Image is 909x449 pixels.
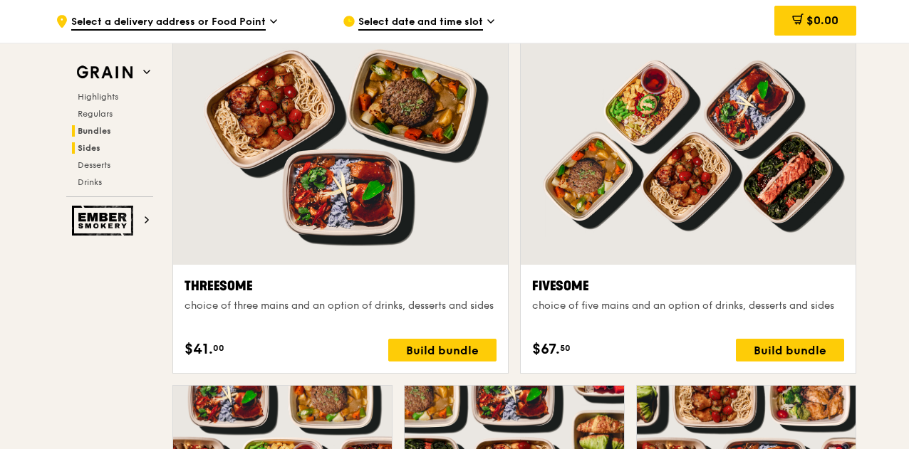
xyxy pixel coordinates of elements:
[78,160,110,170] span: Desserts
[560,342,571,354] span: 50
[358,15,483,31] span: Select date and time slot
[185,299,497,313] div: choice of three mains and an option of drinks, desserts and sides
[806,14,838,27] span: $0.00
[185,339,213,360] span: $41.
[388,339,497,361] div: Build bundle
[185,276,497,296] div: Threesome
[532,339,560,360] span: $67.
[78,109,113,119] span: Regulars
[72,60,137,85] img: Grain web logo
[71,15,266,31] span: Select a delivery address or Food Point
[78,92,118,102] span: Highlights
[78,126,111,136] span: Bundles
[736,339,844,361] div: Build bundle
[78,177,102,187] span: Drinks
[213,342,224,354] span: 00
[72,206,137,236] img: Ember Smokery web logo
[532,299,844,313] div: choice of five mains and an option of drinks, desserts and sides
[78,143,100,153] span: Sides
[532,276,844,296] div: Fivesome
